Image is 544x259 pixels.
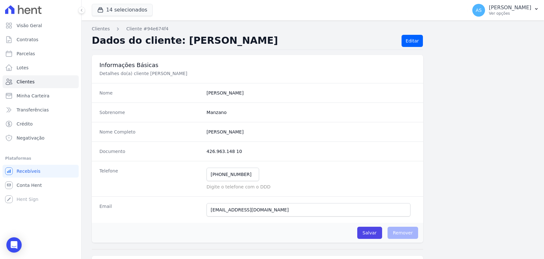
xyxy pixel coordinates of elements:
[99,203,201,217] dt: Email
[17,50,35,57] span: Parcelas
[126,26,168,32] a: Cliente #94e674f4
[17,168,40,174] span: Recebíveis
[3,19,79,32] a: Visão Geral
[476,8,482,12] span: AS
[17,93,49,99] span: Minha Carteira
[17,121,33,127] span: Crédito
[402,35,423,47] a: Editar
[17,65,29,71] span: Lotes
[99,129,201,135] dt: Nome Completo
[17,107,49,113] span: Transferências
[207,90,416,96] dd: [PERSON_NAME]
[3,75,79,88] a: Clientes
[17,22,42,29] span: Visão Geral
[92,26,110,32] a: Clientes
[99,168,201,190] dt: Telefone
[99,148,201,155] dt: Documento
[207,184,416,190] p: Digite o telefone com o DDD
[3,47,79,60] a: Parcelas
[3,103,79,116] a: Transferências
[92,35,396,47] h2: Dados do cliente: [PERSON_NAME]
[3,165,79,178] a: Recebíveis
[207,148,416,155] dd: 426.963.148 10
[3,132,79,144] a: Negativação
[207,129,416,135] dd: [PERSON_NAME]
[99,90,201,96] dt: Nome
[467,1,544,19] button: AS [PERSON_NAME] Ver opções
[3,61,79,74] a: Lotes
[17,79,34,85] span: Clientes
[17,36,38,43] span: Contratos
[6,237,22,253] div: Open Intercom Messenger
[388,227,418,239] span: Remover
[99,109,201,116] dt: Sobrenome
[3,33,79,46] a: Contratos
[3,89,79,102] a: Minha Carteira
[99,61,416,69] h3: Informações Básicas
[3,118,79,130] a: Crédito
[99,70,314,77] p: Detalhes do(a) cliente [PERSON_NAME]
[92,26,534,32] nav: Breadcrumb
[489,4,531,11] p: [PERSON_NAME]
[5,155,76,162] div: Plataformas
[207,109,416,116] dd: Manzano
[357,227,382,239] input: Salvar
[17,135,45,141] span: Negativação
[17,182,42,188] span: Conta Hent
[3,179,79,192] a: Conta Hent
[489,11,531,16] p: Ver opções
[92,4,153,16] button: 14 selecionados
